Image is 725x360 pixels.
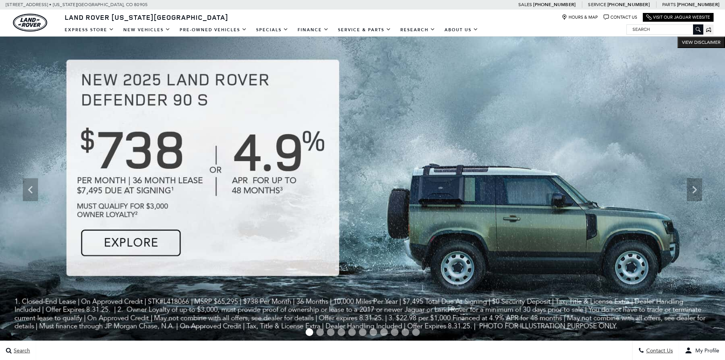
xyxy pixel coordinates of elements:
[692,347,719,354] span: My Profile
[588,2,606,7] span: Service
[391,328,398,336] span: Go to slide 9
[6,2,148,7] a: [STREET_ADDRESS] • [US_STATE][GEOGRAPHIC_DATA], CO 80905
[533,2,575,8] a: [PHONE_NUMBER]
[333,23,396,37] a: Service & Parts
[627,25,703,34] input: Search
[316,328,324,336] span: Go to slide 2
[370,328,377,336] span: Go to slide 7
[662,2,676,7] span: Parts
[682,39,720,45] span: VIEW DISCLAIMER
[13,14,47,32] a: land-rover
[338,328,345,336] span: Go to slide 4
[646,14,710,20] a: Visit Our Jaguar Website
[412,328,420,336] span: Go to slide 11
[327,328,335,336] span: Go to slide 3
[687,178,702,201] div: Next
[518,2,532,7] span: Sales
[402,328,409,336] span: Go to slide 10
[23,178,38,201] div: Previous
[440,23,483,37] a: About Us
[607,2,650,8] a: [PHONE_NUMBER]
[119,23,175,37] a: New Vehicles
[13,14,47,32] img: Land Rover
[60,13,233,22] a: Land Rover [US_STATE][GEOGRAPHIC_DATA]
[679,341,725,360] button: Open user profile menu
[677,37,725,48] button: VIEW DISCLAIMER
[252,23,293,37] a: Specials
[65,13,228,22] span: Land Rover [US_STATE][GEOGRAPHIC_DATA]
[359,328,366,336] span: Go to slide 6
[60,23,119,37] a: EXPRESS STORE
[644,347,673,354] span: Contact Us
[677,2,719,8] a: [PHONE_NUMBER]
[306,328,313,336] span: Go to slide 1
[348,328,356,336] span: Go to slide 5
[12,347,30,354] span: Search
[396,23,440,37] a: Research
[175,23,252,37] a: Pre-Owned Vehicles
[562,14,598,20] a: Hours & Map
[60,23,483,37] nav: Main Navigation
[604,14,637,20] a: Contact Us
[380,328,388,336] span: Go to slide 8
[293,23,333,37] a: Finance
